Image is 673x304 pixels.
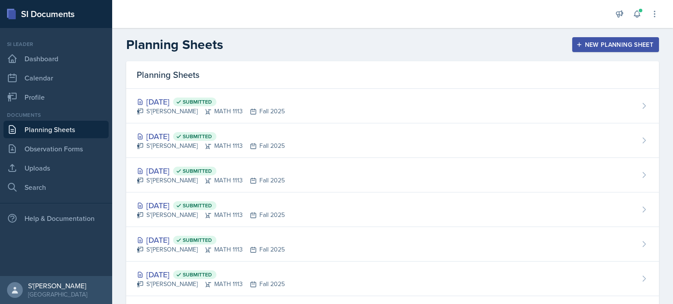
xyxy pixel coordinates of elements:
[183,98,212,105] span: Submitted
[28,290,87,299] div: [GEOGRAPHIC_DATA]
[137,165,285,177] div: [DATE]
[4,210,109,227] div: Help & Documentation
[4,140,109,157] a: Observation Forms
[137,130,285,142] div: [DATE]
[137,176,285,185] div: S'[PERSON_NAME] MATH 1113 Fall 2025
[4,69,109,87] a: Calendar
[126,262,659,296] a: [DATE] Submitted S'[PERSON_NAME]MATH 1113Fall 2025
[4,40,109,48] div: Si leader
[126,123,659,158] a: [DATE] Submitted S'[PERSON_NAME]MATH 1113Fall 2025
[28,281,87,290] div: S'[PERSON_NAME]
[137,234,285,246] div: [DATE]
[126,37,223,52] h2: Planning Sheets
[4,121,109,138] a: Planning Sheets
[137,107,285,116] div: S'[PERSON_NAME] MATH 1113 Fall 2025
[137,245,285,254] div: S'[PERSON_NAME] MATH 1113 Fall 2025
[572,37,659,52] button: New Planning Sheet
[126,61,659,89] div: Planning Sheets
[183,202,212,209] span: Submitted
[4,111,109,119] div: Documents
[126,227,659,262] a: [DATE] Submitted S'[PERSON_NAME]MATH 1113Fall 2025
[183,133,212,140] span: Submitted
[137,199,285,211] div: [DATE]
[137,210,285,220] div: S'[PERSON_NAME] MATH 1113 Fall 2025
[578,41,653,48] div: New Planning Sheet
[137,280,285,289] div: S'[PERSON_NAME] MATH 1113 Fall 2025
[137,141,285,150] div: S'[PERSON_NAME] MATH 1113 Fall 2025
[126,192,659,227] a: [DATE] Submitted S'[PERSON_NAME]MATH 1113Fall 2025
[4,88,109,106] a: Profile
[126,89,659,123] a: [DATE] Submitted S'[PERSON_NAME]MATH 1113Fall 2025
[4,50,109,67] a: Dashboard
[4,159,109,177] a: Uploads
[183,271,212,278] span: Submitted
[183,237,212,244] span: Submitted
[4,178,109,196] a: Search
[137,96,285,108] div: [DATE]
[137,269,285,280] div: [DATE]
[126,158,659,192] a: [DATE] Submitted S'[PERSON_NAME]MATH 1113Fall 2025
[183,168,212,175] span: Submitted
